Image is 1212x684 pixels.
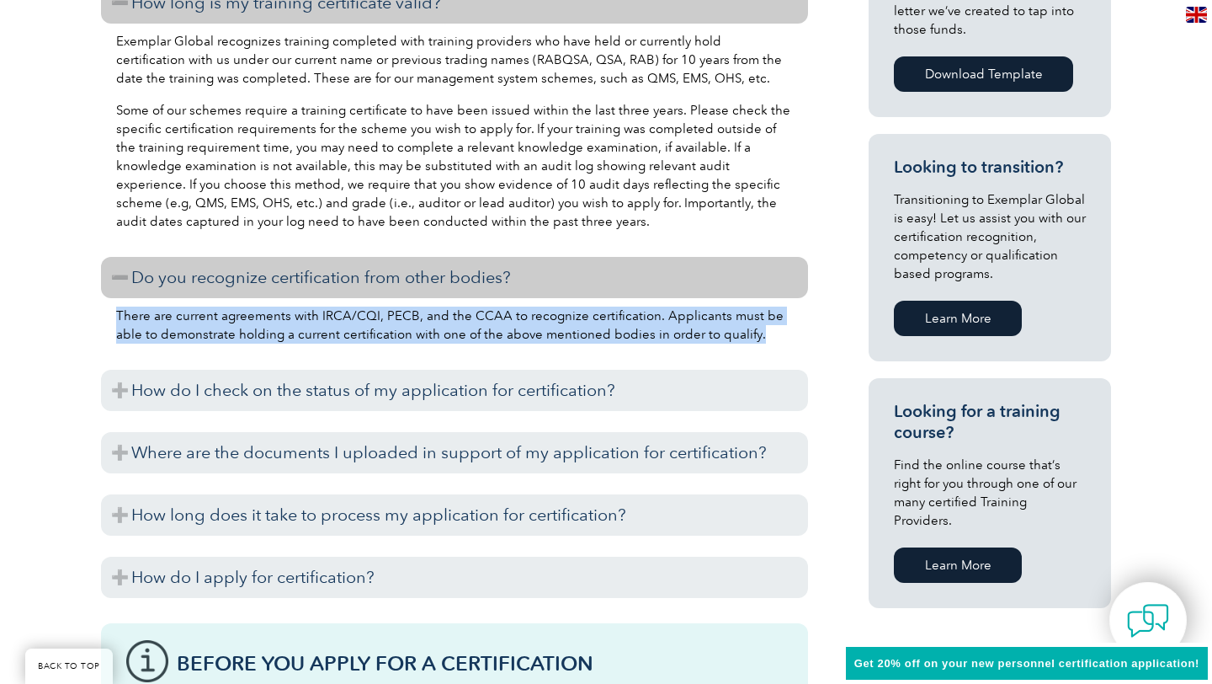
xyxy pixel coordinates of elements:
[894,190,1086,283] p: Transitioning to Exemplar Global is easy! Let us assist you with our certification recognition, c...
[101,370,808,411] h3: How do I check on the status of my application for certification?
[894,157,1086,178] h3: Looking to transition?
[116,307,793,344] p: There are current agreements with IRCA/CQI, PECB, and the CCAA to recognize certification. Applic...
[177,653,783,674] h3: Before You Apply For a Certification
[25,649,113,684] a: BACK TO TOP
[894,401,1086,443] h3: Looking for a training course?
[116,101,793,231] p: Some of our schemes require a training certificate to have been issued within the last three year...
[894,301,1022,336] a: Learn More
[854,657,1199,670] span: Get 20% off on your new personnel certification application!
[894,548,1022,583] a: Learn More
[101,557,808,598] h3: How do I apply for certification?
[116,32,793,88] p: Exemplar Global recognizes training completed with training providers who have held or currently ...
[1127,600,1169,642] img: contact-chat.png
[894,56,1073,92] a: Download Template
[1186,7,1207,23] img: en
[101,494,808,536] h3: How long does it take to process my application for certification?
[101,257,808,298] h3: Do you recognize certification from other bodies?
[894,456,1086,530] p: Find the online course that’s right for you through one of our many certified Training Providers.
[101,432,808,473] h3: Where are the documents I uploaded in support of my application for certification?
